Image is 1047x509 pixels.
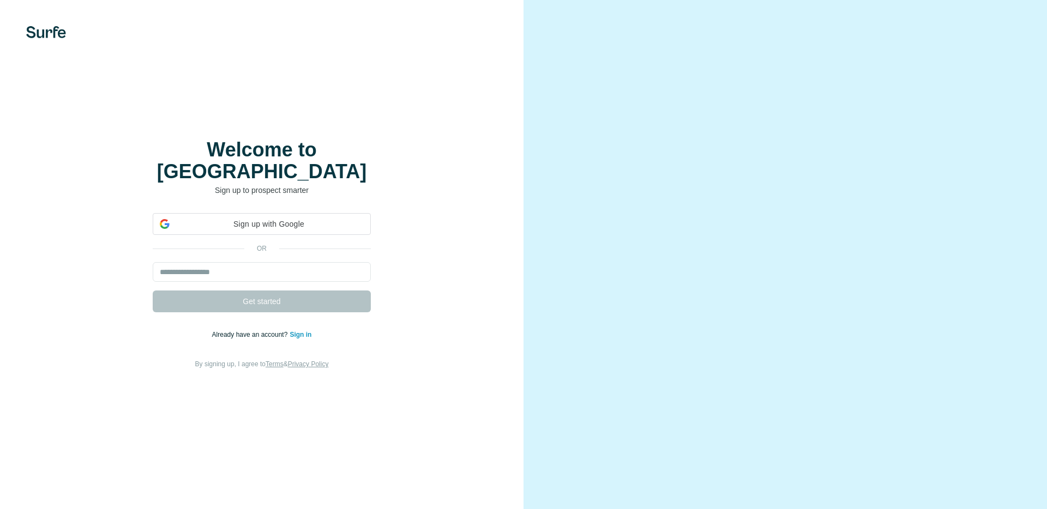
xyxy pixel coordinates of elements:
h1: Welcome to [GEOGRAPHIC_DATA] [153,139,371,183]
span: Sign up with Google [174,219,364,230]
img: Surfe's logo [26,26,66,38]
span: Already have an account? [212,331,290,338]
a: Privacy Policy [288,360,329,368]
span: By signing up, I agree to & [195,360,329,368]
p: Sign up to prospect smarter [153,185,371,196]
p: or [244,244,279,253]
a: Terms [266,360,284,368]
a: Sign in [290,331,311,338]
div: Sign up with Google [153,213,371,235]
